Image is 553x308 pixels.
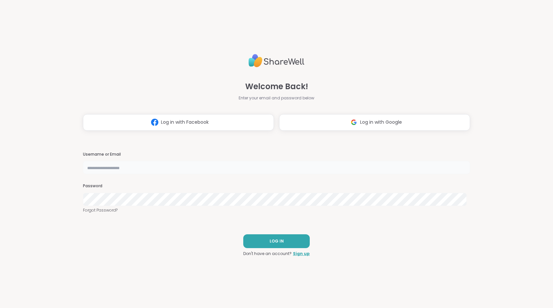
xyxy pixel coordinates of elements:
[293,251,310,257] a: Sign up
[243,251,292,257] span: Don't have an account?
[239,95,314,101] span: Enter your email and password below
[243,234,310,248] button: LOG IN
[360,119,402,126] span: Log in with Google
[83,152,470,157] h3: Username or Email
[148,116,161,128] img: ShareWell Logomark
[348,116,360,128] img: ShareWell Logomark
[249,51,304,70] img: ShareWell Logo
[83,207,470,213] a: Forgot Password?
[245,81,308,92] span: Welcome Back!
[83,114,274,131] button: Log in with Facebook
[83,183,470,189] h3: Password
[270,238,284,244] span: LOG IN
[161,119,209,126] span: Log in with Facebook
[279,114,470,131] button: Log in with Google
